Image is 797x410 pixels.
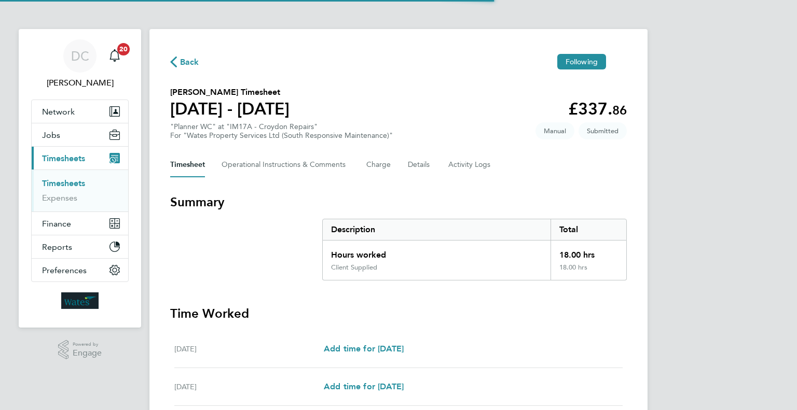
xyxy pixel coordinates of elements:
[42,130,60,140] span: Jobs
[19,29,141,328] nav: Main navigation
[42,178,85,188] a: Timesheets
[557,54,606,69] button: Following
[61,292,99,309] img: wates-logo-retina.png
[566,57,598,66] span: Following
[170,122,393,140] div: "Planner WC" at "IM17A - Croydon Repairs"
[222,152,350,177] button: Operational Instructions & Comments
[170,86,290,98] h2: [PERSON_NAME] Timesheet
[551,263,626,280] div: 18.00 hrs
[32,147,128,169] button: Timesheets
[331,263,377,272] div: Client Supplied
[610,59,627,64] button: Timesheets Menu
[42,219,71,229] span: Finance
[579,122,627,139] span: This timesheet is Submitted.
[170,194,627,210] h3: Summary
[174,380,324,393] div: [DATE]
[408,152,432,177] button: Details
[31,77,129,89] span: Daisy Cadman
[323,241,551,263] div: Hours worked
[117,43,130,55] span: 20
[31,292,129,309] a: Go to home page
[58,340,102,360] a: Powered byEngage
[170,152,205,177] button: Timesheet
[73,349,102,358] span: Engage
[42,265,87,275] span: Preferences
[42,193,77,203] a: Expenses
[323,219,551,240] div: Description
[104,39,125,73] a: 20
[71,49,89,63] span: DC
[366,152,391,177] button: Charge
[551,241,626,263] div: 18.00 hrs
[535,122,574,139] span: This timesheet was manually created.
[170,131,393,140] div: For "Wates Property Services Ltd (South Responsive Maintenance)"
[32,100,128,123] button: Network
[324,343,404,355] a: Add time for [DATE]
[42,242,72,252] span: Reports
[32,169,128,211] div: Timesheets
[324,381,404,391] span: Add time for [DATE]
[448,152,492,177] button: Activity Logs
[180,56,199,68] span: Back
[322,219,627,280] div: Summary
[32,259,128,281] button: Preferences
[324,380,404,393] a: Add time for [DATE]
[170,98,290,119] h1: [DATE] - [DATE]
[551,219,626,240] div: Total
[42,107,75,117] span: Network
[170,55,199,68] button: Back
[32,123,128,146] button: Jobs
[32,235,128,258] button: Reports
[31,39,129,89] a: DC[PERSON_NAME]
[170,305,627,322] h3: Time Worked
[324,344,404,354] span: Add time for [DATE]
[42,153,85,163] span: Timesheets
[73,340,102,349] span: Powered by
[568,99,627,119] app-decimal: £337.
[32,212,128,235] button: Finance
[612,103,627,118] span: 86
[174,343,324,355] div: [DATE]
